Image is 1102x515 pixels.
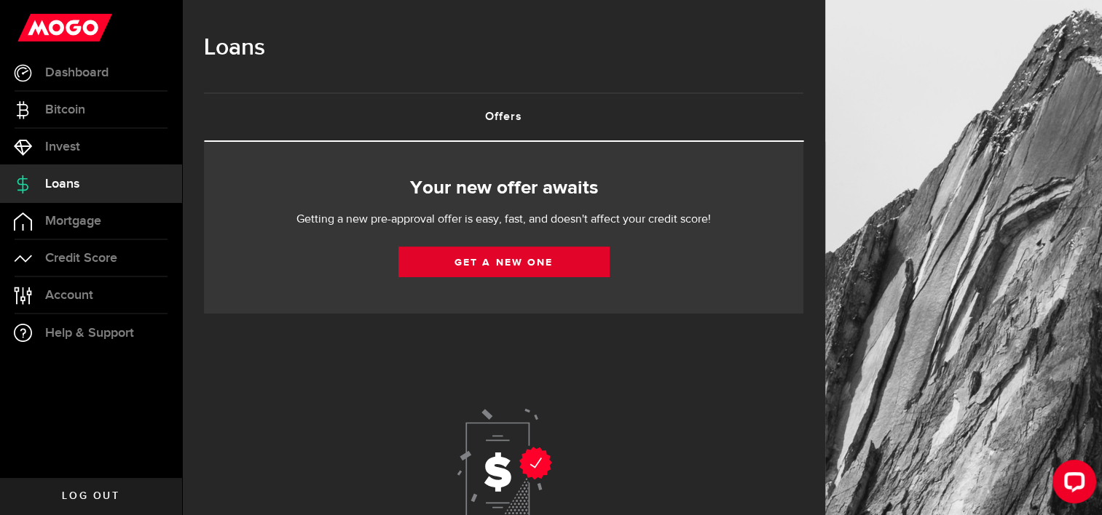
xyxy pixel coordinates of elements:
[45,252,117,265] span: Credit Score
[45,177,79,191] span: Loans
[204,29,803,67] h1: Loans
[204,92,803,142] ul: Tabs Navigation
[398,247,610,277] a: Get a new one
[226,173,782,204] h2: Your new offer awaits
[62,491,119,501] span: Log out
[204,94,803,140] a: Offers
[45,327,134,340] span: Help & Support
[45,103,85,116] span: Bitcoin
[45,215,101,228] span: Mortgage
[253,211,755,228] p: Getting a new pre-approval offer is easy, fast, and doesn't affect your credit score!
[45,66,109,79] span: Dashboard
[1041,454,1102,515] iframe: LiveChat chat widget
[45,140,80,153] span: Invest
[45,289,93,302] span: Account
